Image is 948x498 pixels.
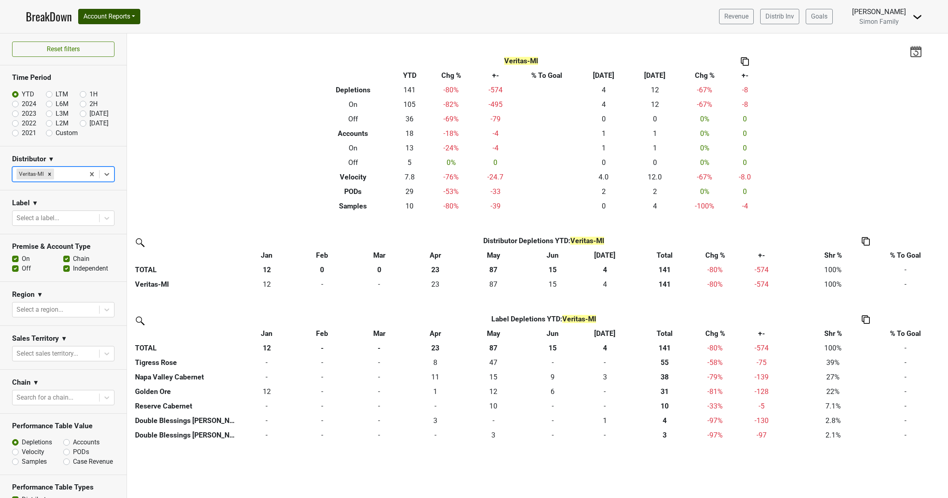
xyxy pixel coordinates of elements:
[526,279,578,290] div: 15
[732,386,791,397] div: -128
[409,355,462,370] td: 8
[581,326,629,341] th: Jul: activate to sort column ascending
[578,155,629,170] td: 0
[475,83,516,97] td: -574
[578,126,629,141] td: 1
[239,370,295,384] td: 0
[239,355,295,370] td: 0
[462,326,525,341] th: May: activate to sort column ascending
[239,341,295,355] th: 12
[629,277,701,292] th: 141.003
[729,83,761,97] td: -8
[12,199,30,207] h3: Label
[581,248,629,263] th: Jul: activate to sort column ascending
[78,9,140,24] button: Account Reports
[701,277,730,292] td: -80 %
[133,399,239,413] th: Reserve Cabernet
[295,355,350,370] td: 0
[475,184,516,199] td: -33
[296,372,347,382] div: -
[581,263,629,277] th: 4
[525,341,581,355] th: 15
[296,386,347,397] div: -
[239,326,295,341] th: Jan: activate to sort column ascending
[525,263,581,277] th: 15
[793,263,873,277] td: 100%
[56,119,69,128] label: L2M
[760,9,799,24] a: Distrib Inv
[730,341,793,355] td: -574
[427,112,475,126] td: -69 %
[314,141,393,155] th: On
[583,357,628,368] div: -
[910,46,922,57] img: last_updated_date
[392,155,427,170] td: 5
[578,83,629,97] td: 4
[681,141,729,155] td: 0 %
[732,357,791,368] div: -75
[22,254,30,264] label: On
[862,237,870,246] img: Copy to clipboard
[411,401,460,411] div: -
[32,198,38,208] span: ▼
[392,126,427,141] td: 18
[578,141,629,155] td: 1
[525,355,581,370] td: 0
[525,277,581,292] td: 15.003
[729,68,761,83] th: +-
[873,248,938,263] th: % To Goal: activate to sort column ascending
[701,355,730,370] td: -58 %
[17,169,45,179] div: Veritas-MI
[701,384,730,399] td: -81 %
[681,126,729,141] td: 0 %
[475,97,516,112] td: -495
[526,357,578,368] div: -
[526,386,578,397] div: 6
[730,326,793,341] th: +-: activate to sort column ascending
[409,384,462,399] td: 1
[581,370,629,384] td: 3
[629,248,701,263] th: Total: activate to sort column ascending
[793,277,873,292] td: 100%
[295,399,350,413] td: 0
[629,97,680,112] td: 12
[873,263,938,277] td: -
[873,370,938,384] td: -
[241,386,292,397] div: 12
[350,277,409,292] td: 0
[133,413,239,428] th: Double Blessings [PERSON_NAME]
[806,9,833,24] a: Goals
[475,126,516,141] td: -4
[409,341,462,355] th: 23
[239,399,295,413] td: 0
[411,279,460,290] div: 23
[525,384,581,399] td: 6
[873,326,938,341] th: % To Goal: activate to sort column ascending
[427,83,475,97] td: -80 %
[12,42,114,57] button: Reset filters
[314,199,393,213] th: Samples
[525,399,581,413] td: 0
[581,355,629,370] td: 0
[351,357,407,368] div: -
[409,277,462,292] td: 23
[392,112,427,126] td: 36
[296,401,347,411] div: -
[701,399,730,413] td: -33 %
[732,372,791,382] div: -139
[631,279,699,290] div: 141
[411,372,460,382] div: 11
[427,141,475,155] td: -24 %
[729,199,761,213] td: -4
[681,68,729,83] th: Chg %
[583,279,628,290] div: 4
[462,370,525,384] td: 15
[295,413,350,428] td: 0
[583,372,628,382] div: 3
[296,357,347,368] div: -
[681,170,729,184] td: -67 %
[314,97,393,112] th: On
[793,355,873,370] td: 39%
[629,170,680,184] td: 12.0
[631,386,699,397] div: 31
